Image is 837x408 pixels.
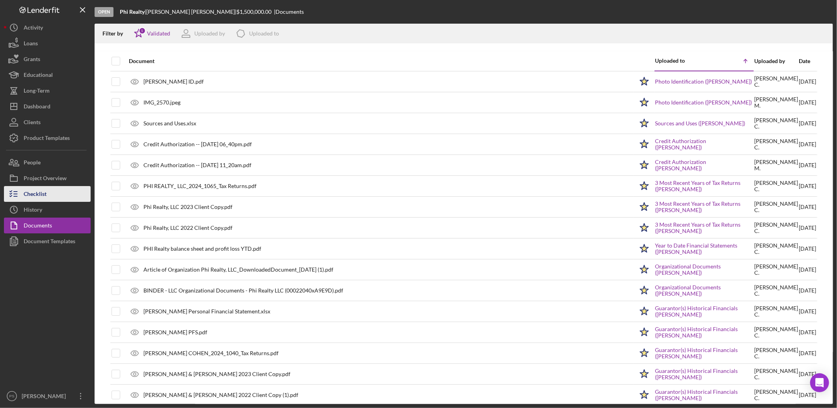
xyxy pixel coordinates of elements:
div: [DATE] [799,322,816,342]
div: Document Templates [24,233,75,251]
a: Guarantor(s) Historical Financials ([PERSON_NAME]) [655,368,753,380]
div: Filter by [102,30,129,37]
div: [PERSON_NAME] [20,388,71,406]
div: [DATE] [799,218,816,238]
div: | [120,9,146,15]
a: Credit Authorization ([PERSON_NAME]) [655,138,753,151]
div: [DATE] [799,343,816,363]
a: Organizational Documents ([PERSON_NAME]) [655,263,753,276]
div: Uploaded by [194,30,225,37]
div: [PERSON_NAME] M . [754,159,798,171]
div: Uploaded by [754,58,798,64]
div: Uploaded to [655,58,704,64]
div: Uploaded to [249,30,279,37]
div: [PERSON_NAME] C . [754,347,798,360]
div: [DATE] [799,385,816,405]
div: [PERSON_NAME] M . [754,96,798,109]
div: [PERSON_NAME] C . [754,368,798,380]
div: [PERSON_NAME] C . [754,305,798,318]
div: [PERSON_NAME] ID.pdf [143,78,204,85]
a: Guarantor(s) Historical Financials ([PERSON_NAME]) [655,347,753,360]
div: Long-Term [24,83,50,101]
a: Credit Authorization ([PERSON_NAME]) [655,159,753,171]
div: $1,500,000.00 [236,9,274,15]
div: [DATE] [799,176,816,196]
div: [DATE] [799,197,816,217]
div: PHI REALTY_ LLC_2024_1065_Tax Returns.pdf [143,183,257,189]
div: Loans [24,35,38,53]
div: [PERSON_NAME] [PERSON_NAME] | [146,9,236,15]
a: Sources and Uses ([PERSON_NAME]) [655,120,745,127]
div: [PERSON_NAME] C . [754,222,798,234]
button: History [4,202,91,218]
div: Educational [24,67,53,85]
div: Checklist [24,186,46,204]
div: [PERSON_NAME] PFS.pdf [143,329,207,335]
div: Phi Realty, LLC 2022 Client Copy.pdf [143,225,232,231]
div: Open Intercom Messenger [810,373,829,392]
div: History [24,202,42,220]
div: [DATE] [799,302,816,321]
a: Year to Date Financial Statements ([PERSON_NAME]) [655,242,753,255]
a: Guarantor(s) Historical Financials ([PERSON_NAME]) [655,305,753,318]
div: Grants [24,51,40,69]
div: [PERSON_NAME] C . [754,326,798,339]
button: Clients [4,114,91,130]
div: BINDER - LLC Organizational Documents - Phi Realty LLC (00022040xA9E9D).pdf [143,287,343,294]
button: Dashboard [4,99,91,114]
div: Phi Realty, LLC 2023 Client Copy.pdf [143,204,232,210]
div: [DATE] [799,72,816,92]
div: Open [95,7,113,17]
button: Grants [4,51,91,67]
div: [DATE] [799,134,816,154]
button: Activity [4,20,91,35]
div: PHI Realty balance sheet and profit loss YTD.pdf [143,246,261,252]
a: Product Templates [4,130,91,146]
div: Article of Organization Phi Realty, LLC_DownloadedDocument_[DATE] (1).pdf [143,266,333,273]
button: Loans [4,35,91,51]
div: [PERSON_NAME] C . [754,389,798,401]
div: Credit Authorization -- [DATE] 06_40pm.pdf [143,141,252,147]
div: [PERSON_NAME] Personal Financial Statement.xlsx [143,308,270,315]
div: Product Templates [24,130,70,148]
div: [PERSON_NAME] C . [754,242,798,255]
button: Project Overview [4,170,91,186]
button: Checklist [4,186,91,202]
div: [DATE] [799,239,816,259]
a: Photo Identification ([PERSON_NAME]) [655,99,752,106]
div: [DATE] [799,93,816,112]
div: [PERSON_NAME] C . [754,180,798,192]
div: [PERSON_NAME] & [PERSON_NAME] 2022 Client Copy (1).pdf [143,392,298,398]
button: Document Templates [4,233,91,249]
div: Date [799,58,816,64]
button: Documents [4,218,91,233]
div: [DATE] [799,364,816,384]
b: Phi Realty [120,8,145,15]
div: [PERSON_NAME] COHEN_2024_1040_Tax Returns.pdf [143,350,279,356]
a: Photo Identification ([PERSON_NAME]) [655,78,752,85]
div: [PERSON_NAME] C . [754,117,798,130]
div: Documents [24,218,52,235]
div: [PERSON_NAME] & [PERSON_NAME] 2023 Client Copy.pdf [143,371,290,377]
button: PS[PERSON_NAME] [4,388,91,404]
a: Guarantor(s) Historical Financials ([PERSON_NAME]) [655,326,753,339]
div: Credit Authorization -- [DATE] 11_20am.pdf [143,162,251,168]
div: Activity [24,20,43,37]
text: PS [9,394,15,399]
a: Guarantor(s) Historical Financials ([PERSON_NAME]) [655,389,753,401]
div: Clients [24,114,41,132]
div: People [24,155,41,172]
div: [PERSON_NAME] C . [754,263,798,276]
a: Organizational Documents ([PERSON_NAME]) [655,284,753,297]
button: Long-Term [4,83,91,99]
a: Educational [4,67,91,83]
button: People [4,155,91,170]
